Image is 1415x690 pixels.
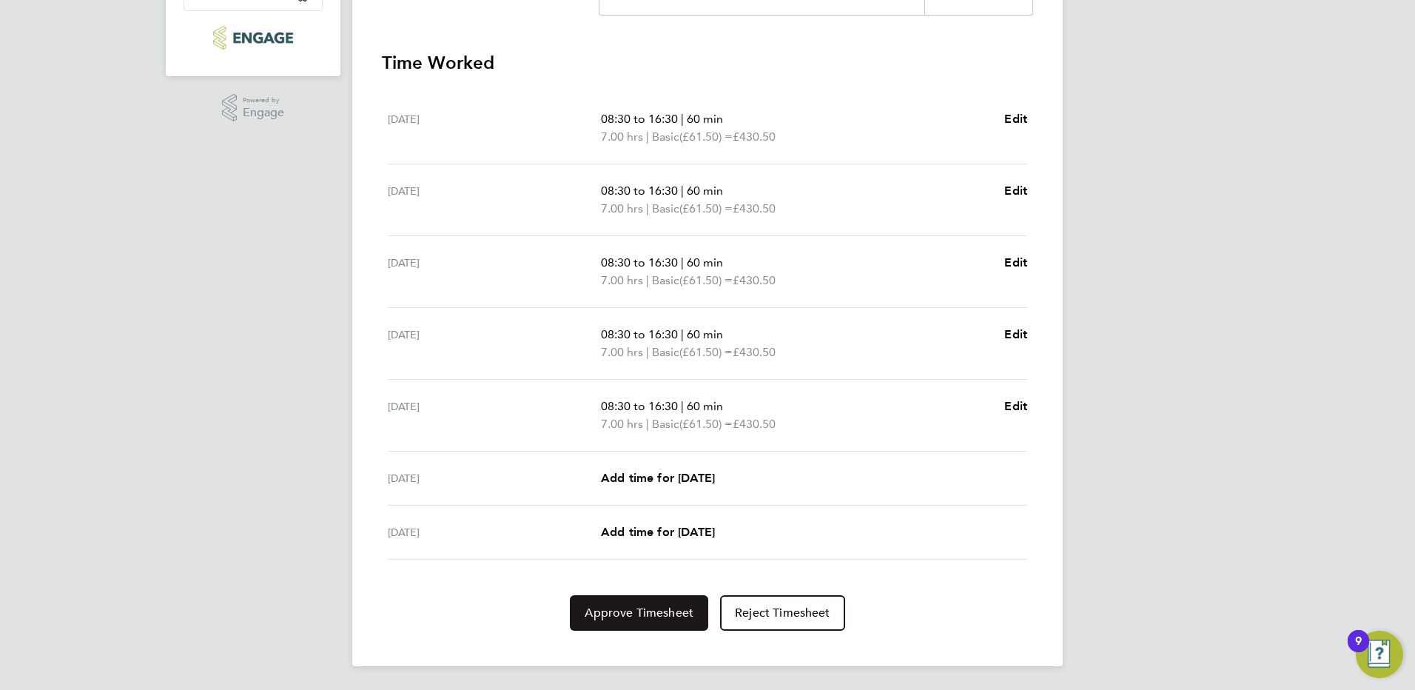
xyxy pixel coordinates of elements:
[687,255,723,269] span: 60 min
[1004,327,1027,341] span: Edit
[646,345,649,359] span: |
[679,130,733,144] span: (£61.50) =
[570,595,708,631] button: Approve Timesheet
[720,595,845,631] button: Reject Timesheet
[585,606,693,620] span: Approve Timesheet
[652,128,679,146] span: Basic
[679,417,733,431] span: (£61.50) =
[687,184,723,198] span: 60 min
[601,184,678,198] span: 08:30 to 16:30
[1004,255,1027,269] span: Edit
[243,107,284,119] span: Engage
[646,130,649,144] span: |
[388,398,601,433] div: [DATE]
[382,51,1033,75] h3: Time Worked
[388,469,601,487] div: [DATE]
[646,201,649,215] span: |
[1004,184,1027,198] span: Edit
[733,201,776,215] span: £430.50
[679,273,733,287] span: (£61.50) =
[735,606,830,620] span: Reject Timesheet
[646,417,649,431] span: |
[601,345,643,359] span: 7.00 hrs
[601,130,643,144] span: 7.00 hrs
[681,399,684,413] span: |
[733,273,776,287] span: £430.50
[681,255,684,269] span: |
[652,415,679,433] span: Basic
[1356,631,1403,678] button: Open Resource Center, 9 new notifications
[1004,254,1027,272] a: Edit
[679,201,733,215] span: (£61.50) =
[1355,641,1362,660] div: 9
[388,254,601,289] div: [DATE]
[681,112,684,126] span: |
[687,399,723,413] span: 60 min
[601,112,678,126] span: 08:30 to 16:30
[243,94,284,107] span: Powered by
[601,417,643,431] span: 7.00 hrs
[601,201,643,215] span: 7.00 hrs
[601,469,715,487] a: Add time for [DATE]
[679,345,733,359] span: (£61.50) =
[601,523,715,541] a: Add time for [DATE]
[601,273,643,287] span: 7.00 hrs
[733,345,776,359] span: £430.50
[1004,398,1027,415] a: Edit
[1004,182,1027,200] a: Edit
[733,417,776,431] span: £430.50
[601,327,678,341] span: 08:30 to 16:30
[1004,326,1027,344] a: Edit
[213,26,292,50] img: ncclondon-logo-retina.png
[388,326,601,361] div: [DATE]
[1004,399,1027,413] span: Edit
[687,112,723,126] span: 60 min
[601,399,678,413] span: 08:30 to 16:30
[681,327,684,341] span: |
[601,255,678,269] span: 08:30 to 16:30
[681,184,684,198] span: |
[652,200,679,218] span: Basic
[652,344,679,361] span: Basic
[1004,110,1027,128] a: Edit
[388,110,601,146] div: [DATE]
[388,182,601,218] div: [DATE]
[646,273,649,287] span: |
[687,327,723,341] span: 60 min
[601,525,715,539] span: Add time for [DATE]
[222,94,285,122] a: Powered byEngage
[388,523,601,541] div: [DATE]
[1004,112,1027,126] span: Edit
[733,130,776,144] span: £430.50
[601,471,715,485] span: Add time for [DATE]
[652,272,679,289] span: Basic
[184,26,323,50] a: Go to home page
